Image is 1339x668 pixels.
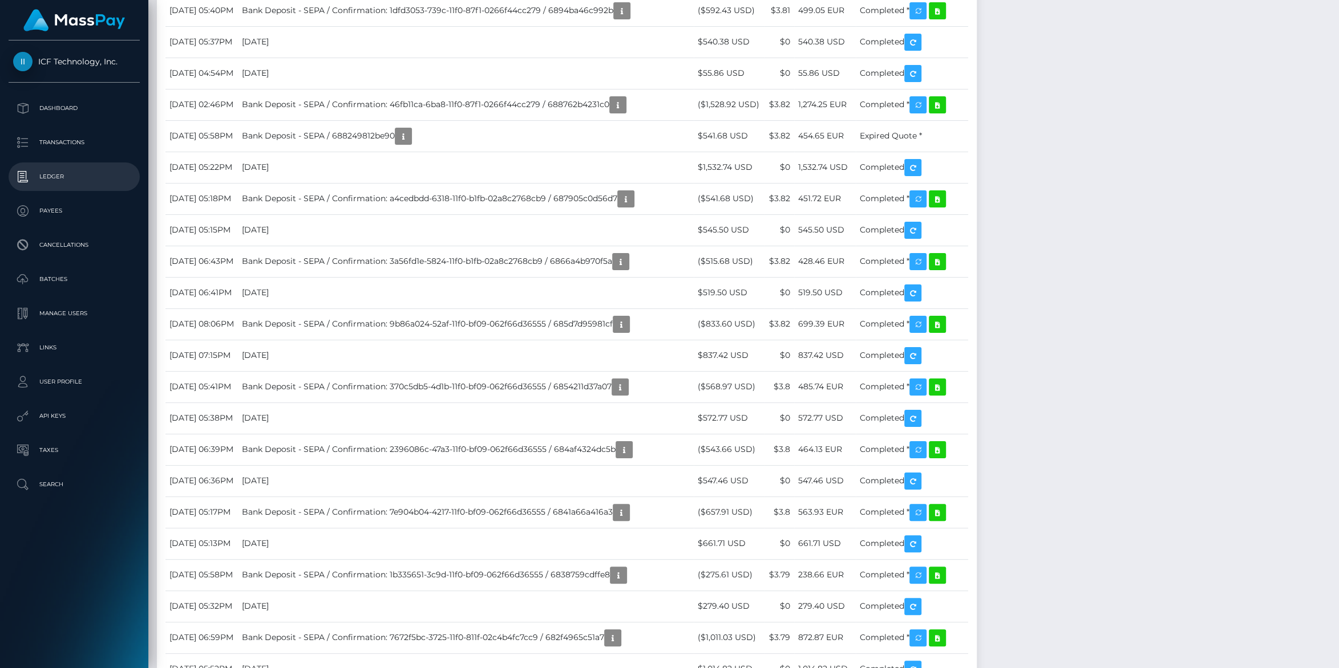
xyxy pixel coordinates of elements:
td: 545.50 USD [794,214,856,246]
td: [DATE] 05:22PM [165,152,238,183]
td: [DATE] 05:58PM [165,120,238,152]
td: [DATE] [238,590,694,622]
a: Payees [9,197,140,225]
span: ICF Technology, Inc. [9,56,140,67]
td: ($568.97 USD) [694,371,764,402]
a: Search [9,470,140,499]
td: Bank Deposit - SEPA / Confirmation: 1b335651-3c9d-11f0-bf09-062f66d36555 / 6838759cdffe8 [238,559,694,590]
td: Bank Deposit - SEPA / Confirmation: 7672f5bc-3725-11f0-811f-02c4b4fc7cc9 / 682f4965c51a7 [238,622,694,653]
td: Completed * [856,496,968,528]
p: API Keys [13,408,135,425]
td: Bank Deposit - SEPA / Confirmation: 3a56fd1e-5824-11f0-b1fb-02a8c2768cb9 / 6866a4b970f5a [238,246,694,277]
td: $279.40 USD [694,590,764,622]
p: Transactions [13,134,135,151]
td: $0 [764,277,794,308]
p: Payees [13,202,135,219]
td: Bank Deposit - SEPA / Confirmation: a4cedbdd-6318-11f0-b1fb-02a8c2768cb9 / 687905c0d56d7 [238,183,694,214]
td: 451.72 EUR [794,183,856,214]
td: Completed * [856,308,968,340]
td: $3.79 [764,622,794,653]
td: 872.87 EUR [794,622,856,653]
td: [DATE] [238,214,694,246]
a: Batches [9,265,140,294]
td: Completed * [856,89,968,120]
td: $0 [764,340,794,371]
p: Search [13,476,135,493]
td: 238.66 EUR [794,559,856,590]
p: User Profile [13,373,135,390]
td: 563.93 EUR [794,496,856,528]
td: Completed * [856,559,968,590]
td: [DATE] 05:58PM [165,559,238,590]
a: Ledger [9,162,140,191]
td: ($515.68 USD) [694,246,764,277]
td: $3.82 [764,120,794,152]
td: [DATE] [238,465,694,496]
td: [DATE] 02:46PM [165,89,238,120]
td: $661.71 USD [694,528,764,559]
td: [DATE] [238,528,694,559]
td: Completed [856,214,968,246]
td: 572.77 USD [794,402,856,434]
td: 661.71 USD [794,528,856,559]
td: 279.40 USD [794,590,856,622]
td: $519.50 USD [694,277,764,308]
td: Bank Deposit - SEPA / Confirmation: 2396086c-47a3-11f0-bf09-062f66d36555 / 684af4324dc5b [238,434,694,465]
td: Completed [856,340,968,371]
td: $540.38 USD [694,26,764,58]
td: 519.50 USD [794,277,856,308]
td: $3.8 [764,434,794,465]
p: Manage Users [13,305,135,322]
td: $3.8 [764,371,794,402]
td: Completed [856,528,968,559]
td: Completed [856,58,968,89]
td: 55.86 USD [794,58,856,89]
td: $55.86 USD [694,58,764,89]
td: $0 [764,214,794,246]
td: [DATE] 06:59PM [165,622,238,653]
td: ($833.60 USD) [694,308,764,340]
td: ($275.61 USD) [694,559,764,590]
a: Cancellations [9,231,140,259]
a: Dashboard [9,94,140,123]
td: Completed * [856,371,968,402]
td: Completed * [856,622,968,653]
td: Bank Deposit - SEPA / Confirmation: 7e904b04-4217-11f0-bf09-062f66d36555 / 6841a66a416a3 [238,496,694,528]
td: [DATE] 05:13PM [165,528,238,559]
td: [DATE] 05:15PM [165,214,238,246]
td: 485.74 EUR [794,371,856,402]
a: Manage Users [9,299,140,328]
td: $0 [764,465,794,496]
a: Transactions [9,128,140,157]
td: 1,274.25 EUR [794,89,856,120]
td: $3.82 [764,308,794,340]
td: Completed [856,465,968,496]
td: $0 [764,26,794,58]
td: Completed [856,277,968,308]
img: ICF Technology, Inc. [13,52,33,71]
a: Taxes [9,436,140,465]
td: [DATE] 08:06PM [165,308,238,340]
td: Completed [856,26,968,58]
td: $547.46 USD [694,465,764,496]
p: Dashboard [13,100,135,117]
td: $541.68 USD [694,120,764,152]
td: [DATE] 06:43PM [165,246,238,277]
p: Ledger [13,168,135,185]
td: $0 [764,152,794,183]
td: [DATE] 05:38PM [165,402,238,434]
td: [DATE] 04:54PM [165,58,238,89]
td: [DATE] 05:37PM [165,26,238,58]
td: $3.82 [764,183,794,214]
td: Completed [856,152,968,183]
td: [DATE] [238,58,694,89]
td: [DATE] 07:15PM [165,340,238,371]
td: Bank Deposit - SEPA / Confirmation: 46fb11ca-6ba8-11f0-87f1-0266f44cc279 / 688762b4231c0 [238,89,694,120]
p: Taxes [13,442,135,459]
td: [DATE] 06:36PM [165,465,238,496]
td: ($1,528.92 USD) [694,89,764,120]
a: Links [9,333,140,362]
td: ($543.66 USD) [694,434,764,465]
td: Completed * [856,246,968,277]
td: 540.38 USD [794,26,856,58]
